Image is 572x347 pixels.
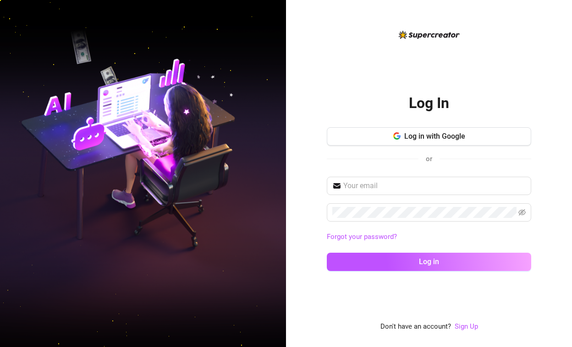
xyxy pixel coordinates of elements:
[419,257,439,266] span: Log in
[327,233,397,241] a: Forgot your password?
[343,180,526,191] input: Your email
[327,232,531,243] a: Forgot your password?
[380,321,451,332] span: Don't have an account?
[455,321,478,332] a: Sign Up
[426,155,432,163] span: or
[409,94,449,113] h2: Log In
[399,31,460,39] img: logo-BBDzfeDw.svg
[327,127,531,146] button: Log in with Google
[455,322,478,331] a: Sign Up
[404,132,465,141] span: Log in with Google
[518,209,526,216] span: eye-invisible
[327,253,531,271] button: Log in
